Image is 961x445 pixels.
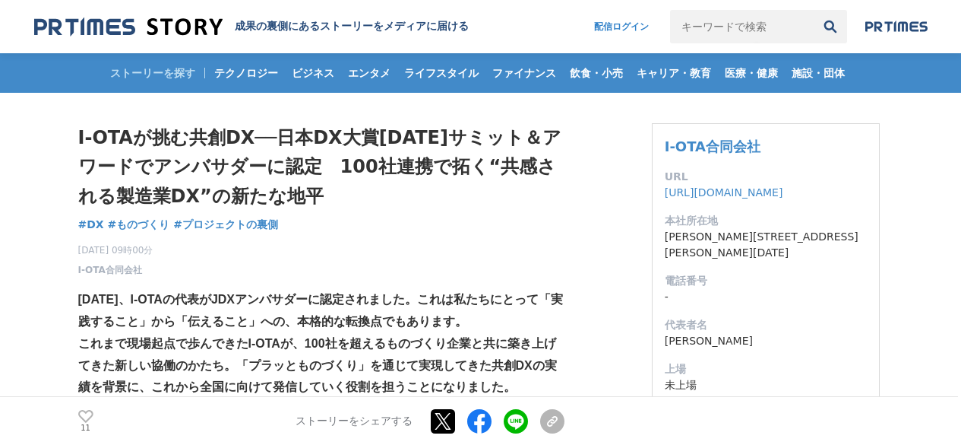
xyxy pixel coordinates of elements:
[665,361,867,377] dt: 上場
[78,337,557,394] strong: これまで現場起点で歩んできたI-OTAが、100社を超えるものづくり企業と共に築き上げてきた新しい協働のかたち。「プラッとものづくり」を通じて実現してきた共創DXの実績を背景に、これから全国に向...
[108,218,170,231] span: #ものづくり
[665,169,867,185] dt: URL
[665,213,867,229] dt: 本社所在地
[786,66,851,80] span: 施設・団体
[486,53,562,93] a: ファイナンス
[631,53,717,93] a: キャリア・教育
[78,293,564,328] strong: [DATE]、I-OTAの代表がJDXアンバサダーに認定されました。これは私たちにとって「実践すること」から「伝えること」への、本格的な転換点でもあります。
[173,218,278,231] span: #プロジェクトの裏側
[78,218,104,231] span: #DX
[486,66,562,80] span: ファイナンス
[208,66,284,80] span: テクノロジー
[665,273,867,289] dt: 電話番号
[342,53,397,93] a: エンタメ
[719,66,784,80] span: 医療・健康
[173,217,278,233] a: #プロジェクトの裏側
[564,53,629,93] a: 飲食・小売
[665,333,867,349] dd: [PERSON_NAME]
[342,66,397,80] span: エンタメ
[286,66,340,80] span: ビジネス
[665,138,760,154] a: I-OTA合同会社
[286,53,340,93] a: ビジネス
[108,217,170,233] a: #ものづくり
[78,243,153,257] span: [DATE] 09時00分
[665,186,783,199] a: [URL][DOMAIN_NAME]
[670,10,814,43] input: キーワードで検索
[398,66,485,80] span: ライフスタイル
[235,20,469,33] h2: 成果の裏側にあるストーリーをメディアに届ける
[665,289,867,305] dd: -
[34,17,469,37] a: 成果の裏側にあるストーリーをメディアに届ける 成果の裏側にあるストーリーをメディアに届ける
[665,377,867,393] dd: 未上場
[78,424,93,432] p: 11
[398,53,485,93] a: ライフスタイル
[719,53,784,93] a: 医療・健康
[665,317,867,333] dt: 代表者名
[78,263,142,277] a: I-OTA合同会社
[78,217,104,233] a: #DX
[208,53,284,93] a: テクノロジー
[579,10,664,43] a: 配信ログイン
[78,123,564,211] h1: I-OTAが挑む共創DX──日本DX大賞[DATE]サミット＆アワードでアンバサダーに認定 100社連携で拓く“共感される製造業DX”の新たな地平
[34,17,223,37] img: 成果の裏側にあるストーリーをメディアに届ける
[564,66,629,80] span: 飲食・小売
[865,21,928,33] img: prtimes
[631,66,717,80] span: キャリア・教育
[665,229,867,261] dd: [PERSON_NAME][STREET_ADDRESS][PERSON_NAME][DATE]
[296,415,413,428] p: ストーリーをシェアする
[786,53,851,93] a: 施設・団体
[814,10,847,43] button: 検索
